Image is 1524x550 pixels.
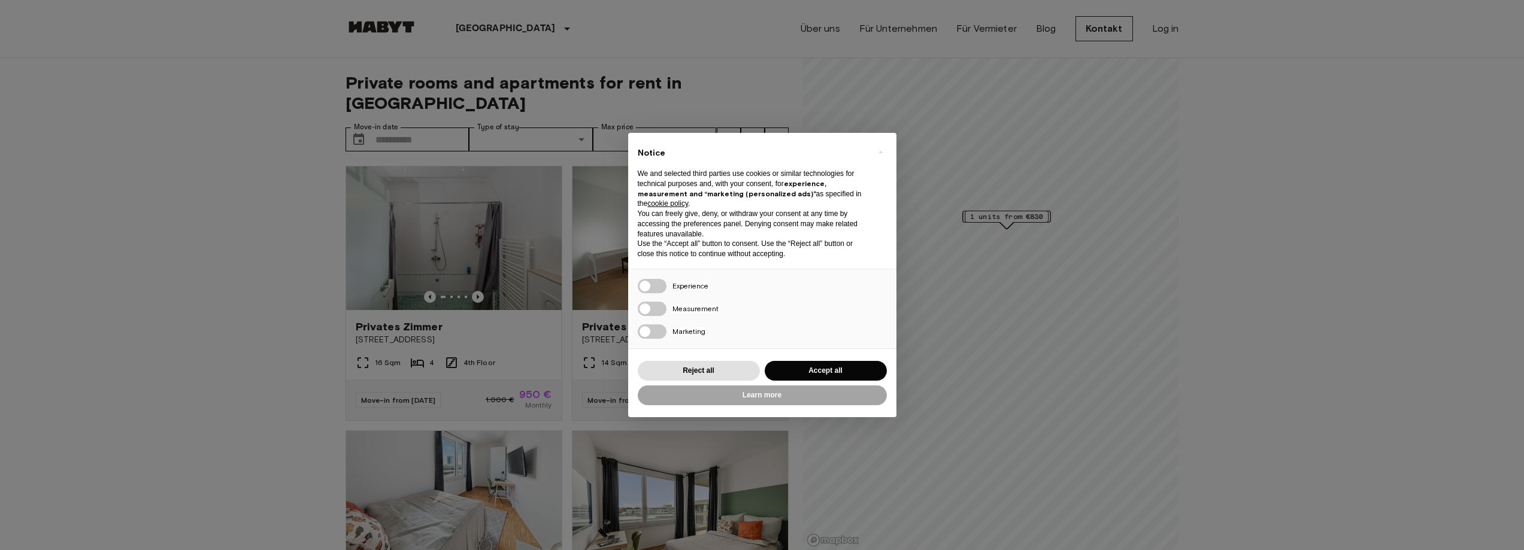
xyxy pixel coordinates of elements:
[672,304,719,313] span: Measurement
[638,169,868,209] p: We and selected third parties use cookies or similar technologies for technical purposes and, wit...
[638,209,868,239] p: You can freely give, deny, or withdraw your consent at any time by accessing the preferences pane...
[672,327,705,336] span: Marketing
[871,142,890,162] button: Close this notice
[765,361,887,381] button: Accept all
[638,239,868,259] p: Use the “Accept all” button to consent. Use the “Reject all” button or close this notice to conti...
[638,361,760,381] button: Reject all
[878,145,883,159] span: ×
[638,147,868,159] h2: Notice
[638,179,826,198] strong: experience, measurement and “marketing (personalized ads)”
[647,199,688,208] a: cookie policy
[672,281,708,290] span: Experience
[638,385,887,405] button: Learn more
